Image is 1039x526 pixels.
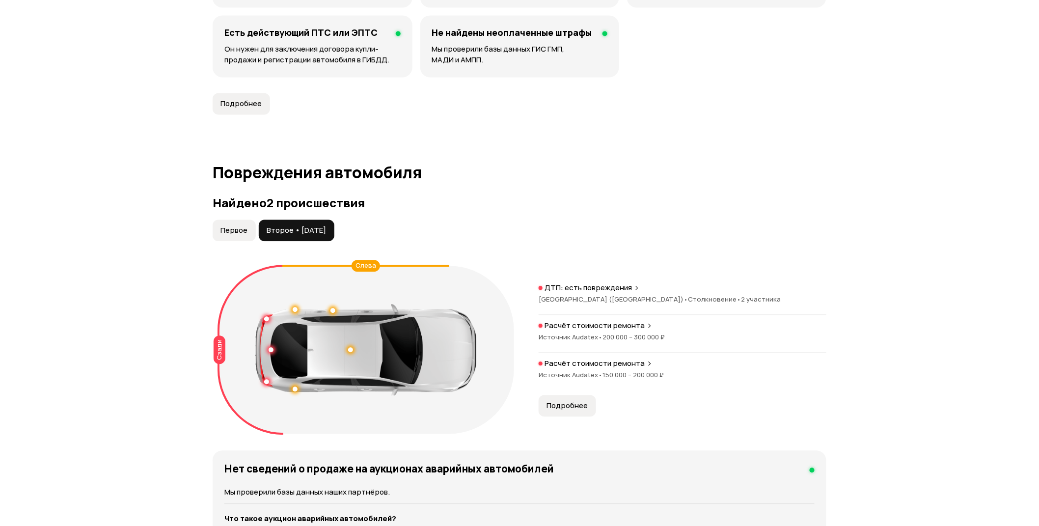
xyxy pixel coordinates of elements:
[737,295,741,304] span: •
[545,283,632,293] p: ДТП: есть повреждения
[684,295,688,304] span: •
[539,332,602,341] span: Источник Audatex
[224,27,378,38] h4: Есть действующий ПТС или ЭПТС
[598,370,602,379] span: •
[220,225,247,235] span: Первое
[224,487,815,498] p: Мы проверили базы данных наших партнёров.
[539,370,602,379] span: Источник Audatex
[352,260,380,272] div: Слева
[267,225,326,235] span: Второе • [DATE]
[224,513,396,524] strong: Что такое аукцион аварийных автомобилей?
[602,332,665,341] span: 200 000 – 300 000 ₽
[539,395,596,416] button: Подробнее
[259,220,334,241] button: Второе • [DATE]
[224,44,401,65] p: Он нужен для заключения договора купли-продажи и регистрации автомобиля в ГИБДД.
[432,27,592,38] h4: Не найдены неоплаченные штрафы
[213,164,826,181] h1: Повреждения автомобиля
[213,196,826,210] h3: Найдено 2 происшествия
[547,401,588,411] span: Подробнее
[688,295,741,304] span: Столкновение
[539,295,688,304] span: [GEOGRAPHIC_DATA] ([GEOGRAPHIC_DATA])
[220,99,262,109] span: Подробнее
[432,44,608,65] p: Мы проверили базы данных ГИС ГМП, МАДИ и АМПП.
[213,220,256,241] button: Первое
[224,462,554,475] h4: Нет сведений о продаже на аукционах аварийных автомобилей
[602,370,664,379] span: 150 000 – 200 000 ₽
[213,93,270,114] button: Подробнее
[741,295,781,304] span: 2 участника
[545,321,645,331] p: Расчёт стоимости ремонта
[545,359,645,368] p: Расчёт стоимости ремонта
[598,332,602,341] span: •
[214,335,225,364] div: Сзади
